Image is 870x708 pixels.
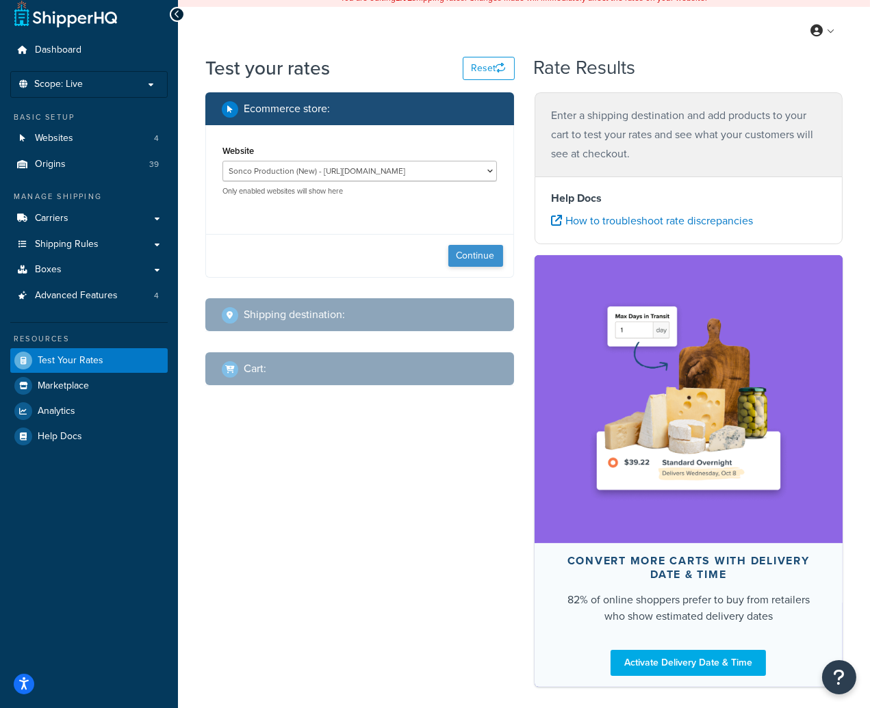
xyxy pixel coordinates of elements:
a: Help Docs [10,424,168,449]
span: Test Your Rates [38,355,103,367]
span: Carriers [35,213,68,224]
a: Origins39 [10,152,168,177]
a: How to troubleshoot rate discrepancies [552,213,754,228]
div: Manage Shipping [10,191,168,202]
p: Enter a shipping destination and add products to your cart to test your rates and see what your c... [552,106,826,163]
span: Scope: Live [34,79,83,90]
span: Boxes [35,264,62,276]
a: Websites4 [10,126,168,151]
div: Resources [10,333,168,345]
h2: Shipping destination : [244,309,345,321]
a: Dashboard [10,38,168,63]
li: Websites [10,126,168,151]
div: 82% of online shoppers prefer to buy from retailers who show estimated delivery dates [567,592,810,625]
h2: Rate Results [533,57,635,79]
a: Marketplace [10,373,168,398]
a: Activate Delivery Date & Time [611,650,766,676]
h2: Ecommerce store : [244,103,330,115]
h1: Test your rates [205,55,330,81]
a: Shipping Rules [10,232,168,257]
h4: Help Docs [552,190,826,207]
span: Advanced Features [35,290,118,302]
a: Boxes [10,257,168,283]
div: Basic Setup [10,112,168,123]
div: Convert more carts with delivery date & time [567,554,810,581]
span: Help Docs [38,431,82,443]
span: Analytics [38,406,75,417]
label: Website [222,146,254,156]
span: Marketplace [38,380,89,392]
button: Open Resource Center [822,660,856,694]
span: Websites [35,133,73,144]
a: Carriers [10,206,168,231]
span: 4 [154,290,159,302]
a: Advanced Features4 [10,283,168,309]
li: Advanced Features [10,283,168,309]
li: Origins [10,152,168,177]
span: Origins [35,159,66,170]
button: Continue [448,245,503,267]
span: 4 [154,133,159,144]
img: feature-image-ddt-36eae7f7280da8017bfb280eaccd9c446f90b1fe08728e4019434db127062ab4.png [586,276,791,523]
button: Reset [463,57,515,80]
p: Only enabled websites will show here [222,186,497,196]
h2: Cart : [244,363,266,375]
span: Dashboard [35,44,81,56]
span: Shipping Rules [35,239,99,250]
span: 39 [149,159,159,170]
a: Test Your Rates [10,348,168,373]
a: Analytics [10,399,168,423]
